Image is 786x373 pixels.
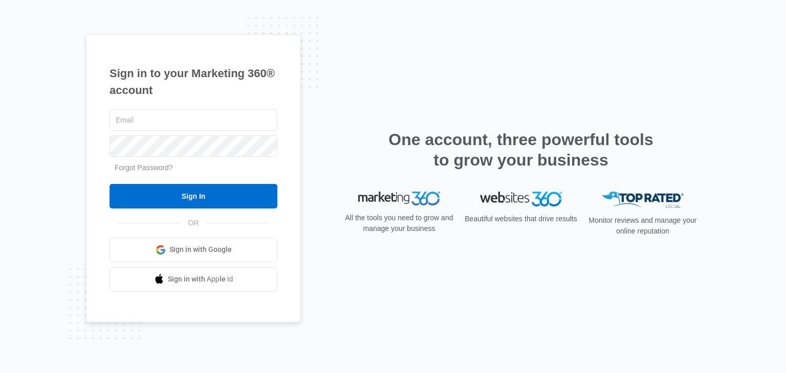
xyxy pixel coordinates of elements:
a: Sign in with Apple Id [110,267,277,292]
p: All the tools you need to grow and manage your business [342,213,456,234]
input: Sign In [110,184,277,208]
p: Beautiful websites that drive results [464,214,578,224]
span: Sign in with Apple Id [168,274,233,285]
input: Email [110,109,277,131]
a: Forgot Password? [115,164,173,172]
span: Sign in with Google [169,244,232,255]
h1: Sign in to your Marketing 360® account [110,65,277,99]
img: Websites 360 [480,192,562,206]
a: Sign in with Google [110,238,277,262]
span: OR [181,218,206,228]
img: Marketing 360 [358,192,440,206]
h2: One account, three powerful tools to grow your business [385,129,657,170]
p: Monitor reviews and manage your online reputation [585,215,700,237]
img: Top Rated Local [602,192,684,208]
